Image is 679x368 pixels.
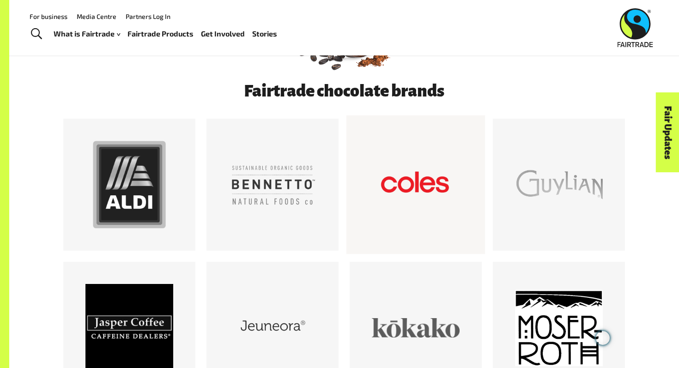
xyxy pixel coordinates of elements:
a: Media Centre [77,12,116,20]
h3: Fairtrade chocolate brands [109,82,579,100]
a: Partners Log In [126,12,170,20]
a: What is Fairtrade [54,27,120,41]
img: Fairtrade Australia New Zealand logo [618,8,653,47]
a: Get Involved [201,27,245,41]
a: Toggle Search [25,23,48,46]
a: Stories [252,27,277,41]
a: For business [30,12,67,20]
a: Fairtrade Products [127,27,194,41]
